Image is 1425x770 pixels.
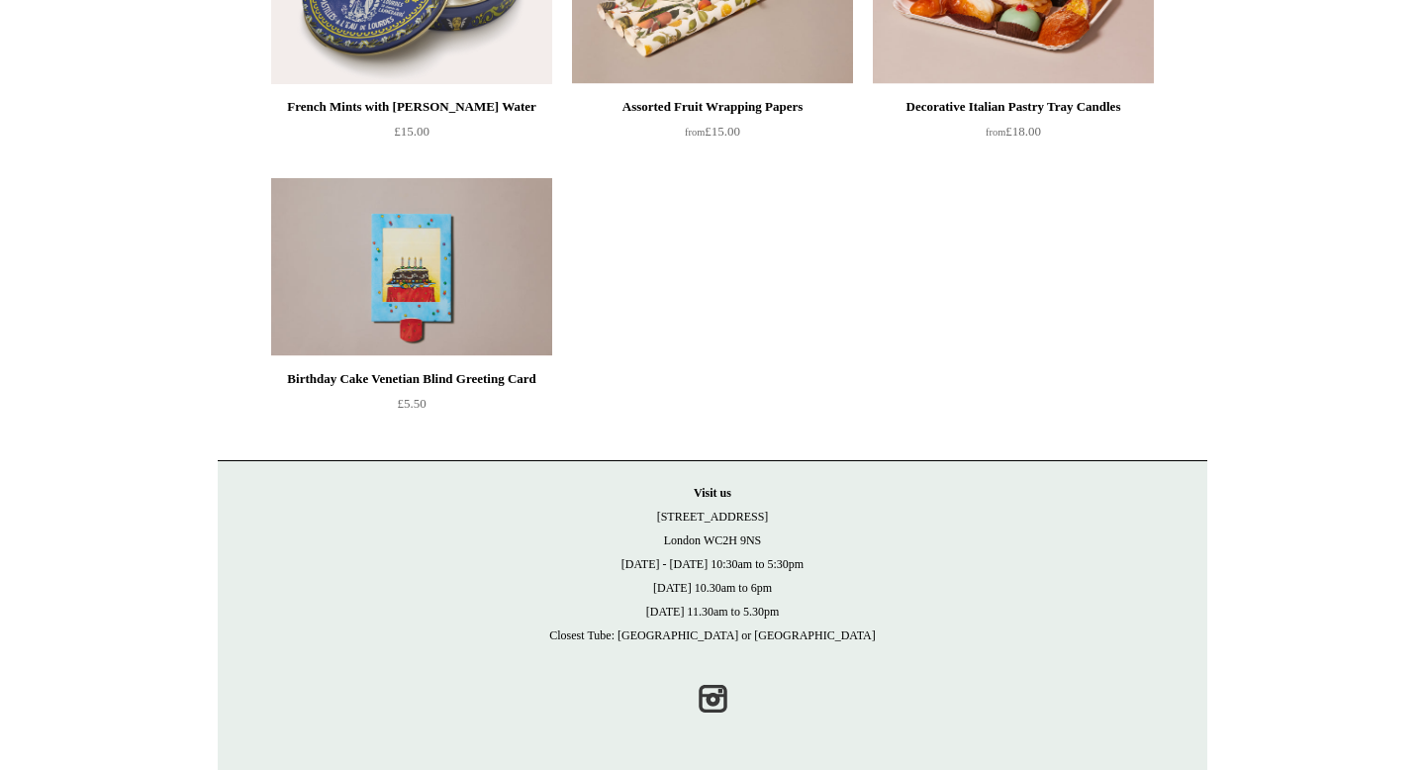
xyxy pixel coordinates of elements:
[276,95,547,119] div: French Mints with [PERSON_NAME] Water
[271,95,552,176] a: French Mints with [PERSON_NAME] Water £15.00
[271,178,552,356] img: Birthday Cake Venetian Blind Greeting Card
[691,677,734,721] a: Instagram
[685,127,705,138] span: from
[685,124,740,139] span: £15.00
[986,124,1041,139] span: £18.00
[878,95,1149,119] div: Decorative Italian Pastry Tray Candles
[986,127,1005,138] span: from
[397,396,426,411] span: £5.50
[577,95,848,119] div: Assorted Fruit Wrapping Papers
[237,481,1187,647] p: [STREET_ADDRESS] London WC2H 9NS [DATE] - [DATE] 10:30am to 5:30pm [DATE] 10.30am to 6pm [DATE] 1...
[694,486,731,500] strong: Visit us
[276,367,547,391] div: Birthday Cake Venetian Blind Greeting Card
[271,178,552,356] a: Birthday Cake Venetian Blind Greeting Card Birthday Cake Venetian Blind Greeting Card
[572,95,853,176] a: Assorted Fruit Wrapping Papers from£15.00
[873,95,1154,176] a: Decorative Italian Pastry Tray Candles from£18.00
[271,367,552,448] a: Birthday Cake Venetian Blind Greeting Card £5.50
[394,124,429,139] span: £15.00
